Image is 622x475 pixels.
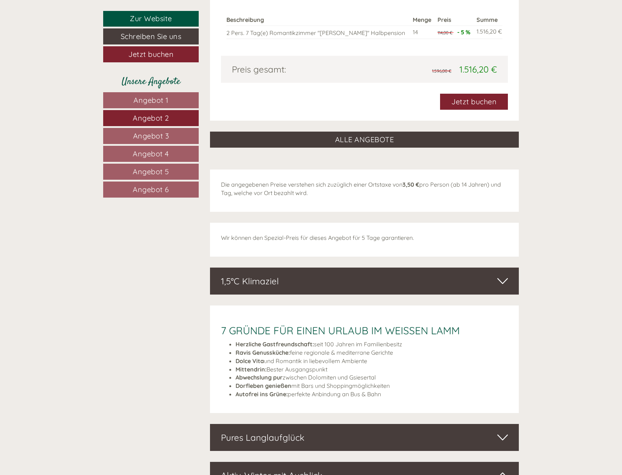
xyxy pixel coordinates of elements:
[236,390,288,398] strong: Autofrei ins Grüne:
[133,113,169,122] span: Angebot 2
[133,149,169,158] span: Angebot 4
[236,366,267,373] strong: Mittendrin:
[457,28,470,36] span: - 5 %
[236,374,283,381] strong: Abwechslung pur
[210,132,519,148] a: ALLE ANGEBOTE
[221,180,508,197] p: Die angegebenen Preise verstehen sich zuzüglich einer Ortstaxe von pro Person (ab 14 Jahren) und ...
[170,21,276,27] div: Sie
[236,340,314,348] strong: Herzliche Gastfreundschaft:
[210,268,519,295] div: 1,5°C Klimaziel
[410,14,435,26] th: Menge
[236,382,291,389] strong: Dorfleben genießen
[226,26,410,39] td: 2 Pers. 7 Tag(e) Romantikzimmer "[PERSON_NAME]" Halbpension
[238,189,287,205] button: Senden
[459,64,497,75] span: 1.516,20 €
[170,35,276,40] small: 14:55
[403,181,419,188] strong: 3,50 €
[221,234,508,242] p: Wir können den Spezial-Preis für dieses Angebot für 5 Tage garantieren.
[226,14,410,26] th: Beschreibung
[103,11,199,27] a: Zur Website
[236,349,290,356] strong: Ravis Genussküche:
[103,46,199,62] a: Jetzt buchen
[438,30,452,35] span: 114,00 €
[210,424,519,451] div: Pures Langlaufglück
[103,28,199,44] a: Schreiben Sie uns
[474,26,502,39] td: 1.516,20 €
[130,5,158,18] div: [DATE]
[226,63,365,75] div: Preis gesamt:
[167,20,282,42] div: Guten Tag, wie können wir Ihnen helfen?
[440,94,508,110] a: Jetzt buchen
[474,14,502,26] th: Summe
[236,382,508,390] li: mit Bars und Shoppingmöglichkeiten
[236,373,508,382] li: zwischen Dolomiten und Gsiesertal
[236,365,508,374] li: Bester Ausgangspunkt
[410,26,435,39] td: 14
[236,390,508,398] li: perfekte Anbindung an Bus & Bahn
[133,131,169,140] span: Angebot 3
[103,75,199,89] div: Unsere Angebote
[236,357,264,365] strong: Dolce Vita
[432,68,451,74] span: 1.596,00 €
[221,324,460,337] span: 7 GRÜNDE FÜR EINEN URLAUB IM WEISSEN LAMM
[236,340,508,349] li: seit 100 Jahren im Familienbesitz
[133,185,169,194] span: Angebot 6
[236,349,508,357] li: feine regionale & mediterrane Gerichte
[236,357,508,365] li: und Romantik in liebevollem Ambiente
[133,96,168,105] span: Angebot 1
[133,167,169,176] span: Angebot 5
[435,14,474,26] th: Preis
